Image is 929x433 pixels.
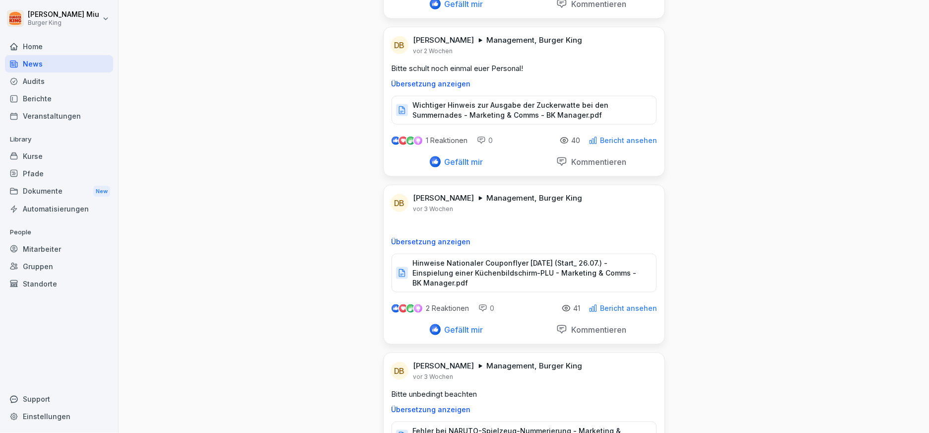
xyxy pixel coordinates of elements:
div: Support [5,390,113,408]
p: [PERSON_NAME] [413,361,474,371]
p: Burger King [28,19,99,26]
img: like [392,137,399,144]
div: DB [391,362,408,380]
p: 40 [572,137,581,144]
div: 0 [478,303,495,313]
p: Übersetzung anzeigen [392,80,657,88]
a: Standorte [5,275,113,292]
a: Wichtiger Hinweis zur Ausgabe der Zuckerwatte bei den Summernades - Marketing & Comms - BK Manage... [392,108,657,118]
a: Hinweise Nationaler Couponflyer [DATE] (Start_ 26.07.) - Einspielung einer Küchenbildschirm-PLU -... [392,271,657,281]
img: love [399,137,407,144]
p: Übersetzung anzeigen [392,238,657,246]
a: News [5,55,113,72]
p: [PERSON_NAME] [413,35,474,45]
p: Übersetzung anzeigen [392,406,657,414]
img: inspiring [414,136,422,145]
p: vor 2 Wochen [413,47,453,55]
div: Dokumente [5,182,113,201]
a: Gruppen [5,258,113,275]
div: 0 [477,136,493,145]
p: Library [5,132,113,147]
img: like [392,304,399,312]
p: Wichtiger Hinweis zur Ausgabe der Zuckerwatte bei den Summernades - Marketing & Comms - BK Manage... [413,100,646,120]
p: People [5,224,113,240]
p: vor 3 Wochen [413,205,454,213]
p: Kommentieren [567,325,626,335]
a: Mitarbeiter [5,240,113,258]
p: Gefällt mir [441,157,483,167]
p: Management, Burger King [487,193,583,203]
p: Management, Burger King [487,361,583,371]
p: [PERSON_NAME] [413,193,474,203]
p: Bitte schult noch einmal euer Personal! [392,63,657,74]
img: celebrate [406,304,415,313]
img: inspiring [414,304,422,313]
p: Gefällt mir [441,325,483,335]
a: Audits [5,72,113,90]
p: vor 3 Wochen [413,373,454,381]
p: Bericht ansehen [600,304,658,312]
p: 41 [574,304,581,312]
img: love [399,305,407,312]
p: Kommentieren [567,157,626,167]
p: Bitte unbedingt beachten [392,389,657,400]
p: 2 Reaktionen [426,304,469,312]
div: New [93,186,110,197]
div: DB [391,36,408,54]
p: Management, Burger King [487,35,583,45]
a: Automatisierungen [5,200,113,217]
p: [PERSON_NAME] Miu [28,10,99,19]
a: DokumenteNew [5,182,113,201]
img: celebrate [406,137,415,145]
p: Hinweise Nationaler Couponflyer [DATE] (Start_ 26.07.) - Einspielung einer Küchenbildschirm-PLU -... [413,258,646,288]
div: DB [391,194,408,212]
p: 1 Reaktionen [426,137,468,144]
a: Kurse [5,147,113,165]
a: Pfade [5,165,113,182]
a: Einstellungen [5,408,113,425]
a: Home [5,38,113,55]
p: Bericht ansehen [600,137,658,144]
a: Veranstaltungen [5,107,113,125]
a: Berichte [5,90,113,107]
